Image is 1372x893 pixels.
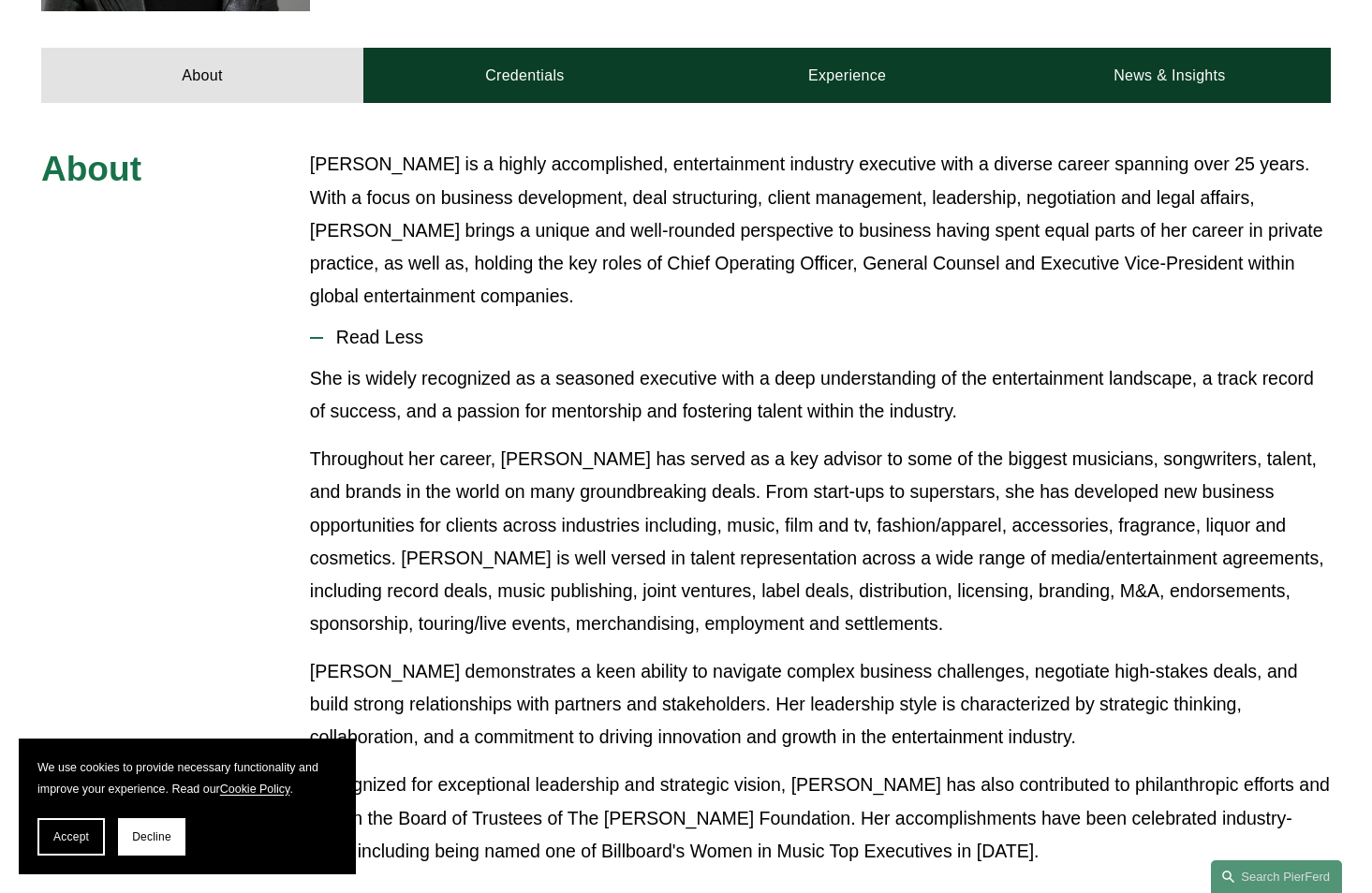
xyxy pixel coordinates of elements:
[19,739,356,874] section: Cookie banner
[323,327,1331,348] span: Read Less
[310,655,1331,754] p: [PERSON_NAME] demonstrates a keen ability to navigate complex business challenges, negotiate high...
[1211,860,1342,893] a: Search this site
[53,830,89,843] span: Accept
[310,148,1331,313] p: [PERSON_NAME] is a highly accomplished, entertainment industry executive with a diverse career sp...
[686,48,1009,103] a: Experience
[41,48,363,103] a: About
[310,443,1331,640] p: Throughout her career, [PERSON_NAME] has served as a key advisor to some of the biggest musicians...
[310,769,1331,867] p: Recognized for exceptional leadership and strategic vision, [PERSON_NAME] has also contributed to...
[310,362,1331,882] div: Read Less
[132,830,171,843] span: Decline
[37,818,105,856] button: Accept
[1009,48,1331,103] a: News & Insights
[118,818,185,856] button: Decline
[220,783,290,796] a: Cookie Policy
[310,313,1331,362] button: Read Less
[363,48,686,103] a: Credentials
[37,757,337,799] p: We use cookies to provide necessary functionality and improve your experience. Read our .
[41,149,141,188] span: About
[310,362,1331,428] p: She is widely recognized as a seasoned executive with a deep understanding of the entertainment l...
